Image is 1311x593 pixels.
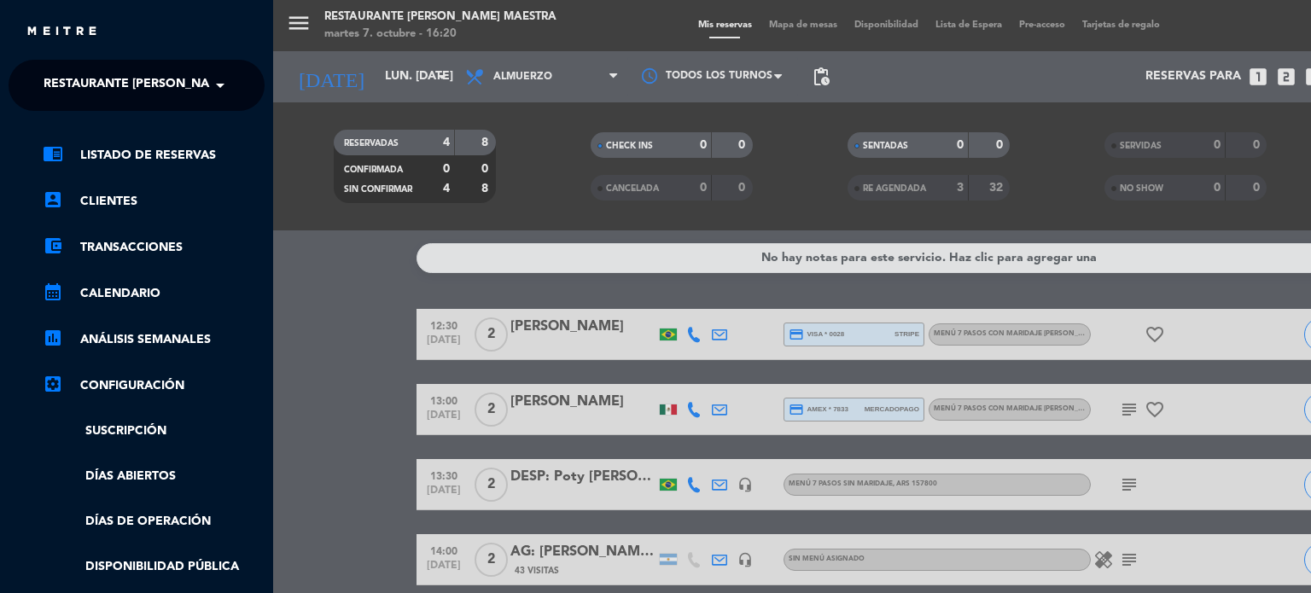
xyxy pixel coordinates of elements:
i: settings_applications [43,374,63,394]
a: Suscripción [43,421,265,441]
a: account_balance_walletTransacciones [43,237,265,258]
i: calendar_month [43,282,63,302]
a: Configuración [43,375,265,396]
a: assessmentANÁLISIS SEMANALES [43,329,265,350]
i: account_box [43,189,63,210]
a: Días abiertos [43,467,265,486]
i: account_balance_wallet [43,235,63,256]
i: chrome_reader_mode [43,143,63,164]
a: Días de Operación [43,512,265,532]
a: Disponibilidad pública [43,557,265,577]
a: account_boxClientes [43,191,265,212]
i: assessment [43,328,63,348]
a: chrome_reader_modeListado de Reservas [43,145,265,166]
span: Restaurante [PERSON_NAME] Maestra [44,67,292,103]
a: calendar_monthCalendario [43,283,265,304]
img: MEITRE [26,26,98,38]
